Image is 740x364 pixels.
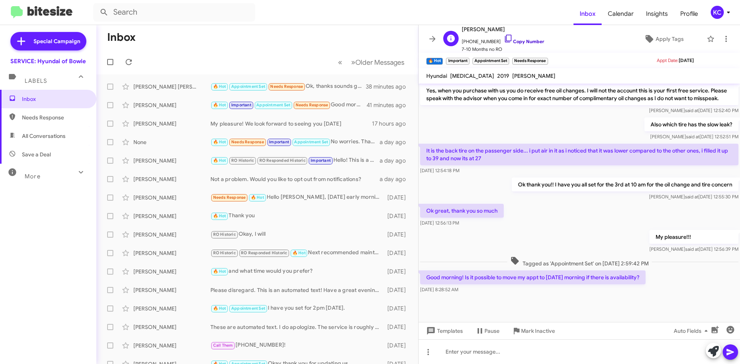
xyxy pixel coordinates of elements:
span: Needs Response [270,84,303,89]
span: « [338,57,342,67]
div: 38 minutes ago [366,83,412,91]
span: [DATE] 12:56:13 PM [420,220,459,226]
span: RO Historic [213,250,236,255]
span: 7-10 Months no RO [462,45,544,53]
span: 🔥 Hot [213,102,226,107]
span: More [25,173,40,180]
small: 🔥 Hot [426,58,443,65]
div: No worries. Thank you 😊 [210,138,380,146]
div: [DATE] [383,249,412,257]
div: Hello! This is a system-generated message based on the time since your last service (not mileage)... [210,156,380,165]
a: Profile [674,3,704,25]
span: [PERSON_NAME] [DATE] 12:52:40 PM [649,107,738,113]
span: Important [269,139,289,144]
span: Needs Response [296,102,328,107]
p: Good morning! Is it possible to move my appt to [DATE] morning if there is availability? [420,270,646,284]
span: Appt Date: [657,57,679,63]
div: [DATE] [383,286,412,294]
button: Pause [469,324,506,338]
a: Inbox [573,3,602,25]
span: said at [685,246,699,252]
span: » [351,57,355,67]
div: and what time would you prefer? [210,267,383,276]
span: Needs Response [231,139,264,144]
span: 🔥 Hot [213,158,226,163]
span: Apply Tags [656,32,684,46]
span: said at [685,107,698,113]
div: [PERSON_NAME] [133,305,210,312]
div: [PERSON_NAME] [PERSON_NAME] [133,83,210,91]
div: [DATE] [383,268,412,275]
span: RO Historic [231,158,254,163]
div: Hello [PERSON_NAME], [DATE] early morning I would like for you guys to order me a tire as well. T... [210,193,383,202]
span: [DATE] 8:28:52 AM [420,287,458,292]
p: Also which tire has the slow leak? [644,117,738,131]
a: Insights [640,3,674,25]
div: None [133,138,210,146]
span: Hyundai [426,72,447,79]
div: a day ago [380,175,412,183]
div: [PERSON_NAME] [133,120,210,127]
div: [PERSON_NAME] [133,323,210,331]
span: Important [231,102,251,107]
div: Please disregard. This is an automated text! Have a great evening! [210,286,383,294]
span: 2019 [497,72,509,79]
span: 🔥 Hot [213,269,226,274]
div: [PERSON_NAME] [133,157,210,164]
h1: Inbox [107,31,136,44]
button: Templates [419,324,469,338]
div: [PERSON_NAME] [133,342,210,349]
span: RO Responded Historic [259,158,306,163]
span: 🔥 Hot [213,139,226,144]
span: [PERSON_NAME] [462,25,544,34]
span: Inbox [22,95,87,103]
button: Mark Inactive [506,324,561,338]
div: [PERSON_NAME] [133,194,210,201]
button: Auto Fields [668,324,717,338]
span: Appointment Set [256,102,290,107]
span: Special Campaign [34,37,80,45]
span: Important [311,158,331,163]
small: Appointment Set [473,58,509,65]
span: 🔥 Hot [293,250,306,255]
span: 🔥 Hot [251,195,264,200]
div: [DATE] [383,212,412,220]
span: 🔥 Hot [213,84,226,89]
a: Calendar [602,3,640,25]
div: [PERSON_NAME] [133,175,210,183]
div: [DATE] [383,342,412,349]
button: Next [346,54,409,70]
input: Search [93,3,255,22]
span: Appointment Set [231,84,265,89]
button: Previous [333,54,347,70]
div: 41 minutes ago [367,101,412,109]
div: [PERSON_NAME] [133,268,210,275]
small: Important [446,58,469,65]
span: RO Responded Historic [241,250,287,255]
nav: Page navigation example [334,54,409,70]
div: [PERSON_NAME] [133,101,210,109]
p: My pleasure!!! [649,230,738,244]
span: Templates [425,324,463,338]
span: said at [685,194,698,200]
span: 🔥 Hot [213,213,226,218]
div: Good morning! Is it possible to move my appt to [DATE] morning if there is availability? [210,101,367,109]
button: Apply Tags [624,32,703,46]
span: 🔥 Hot [213,306,226,311]
span: [DATE] 12:54:18 PM [420,168,459,173]
div: [DATE] [383,323,412,331]
div: [PERSON_NAME] [133,231,210,238]
div: Not a problem. Would you like to opt out from notifications? [210,175,380,183]
span: Needs Response [213,195,246,200]
span: RO Historic [213,232,236,237]
span: [PHONE_NUMBER] [462,34,544,45]
button: KC [704,6,732,19]
span: Appointment Set [294,139,328,144]
span: [PERSON_NAME] [512,72,555,79]
span: All Conversations [22,132,66,140]
span: Needs Response [22,114,87,121]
